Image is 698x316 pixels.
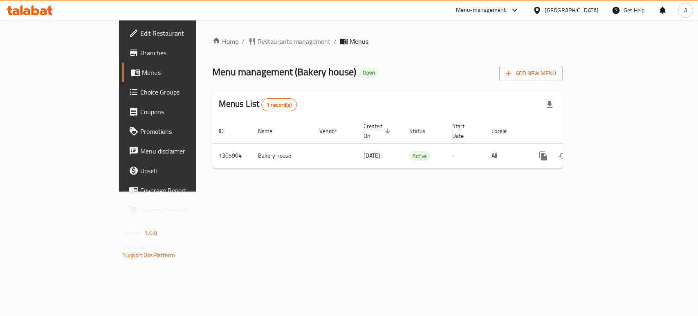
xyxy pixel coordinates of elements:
a: Promotions [122,122,236,141]
a: Branches [122,43,236,63]
span: Name [258,126,283,136]
span: Branches [140,48,229,58]
span: A [684,6,687,15]
span: Menus [350,36,368,46]
span: Start Date [452,121,475,141]
span: Grocery Checklist [140,205,229,215]
span: Open [359,69,378,76]
a: Choice Groups [122,82,236,102]
a: Restaurants management [248,36,330,46]
span: Active [409,151,430,161]
table: enhanced table [212,119,619,169]
span: 1 record(s) [262,101,296,109]
div: Menu-management [456,5,506,15]
a: Edit Restaurant [122,23,236,43]
a: Menu disclaimer [122,141,236,161]
button: Change Status [553,146,573,166]
span: [DATE] [364,150,380,161]
a: Support.OpsPlatform [123,250,175,260]
td: Bakery house [251,143,313,168]
span: Menu management ( Bakery house ) [212,63,356,81]
a: Grocery Checklist [122,200,236,220]
span: Version: [123,228,143,238]
span: Locale [492,126,517,136]
h2: Menus List [219,98,297,111]
span: Edit Restaurant [140,28,229,38]
a: Coverage Report [122,181,236,200]
nav: breadcrumb [212,36,563,46]
span: Vendor [319,126,347,136]
span: Choice Groups [140,87,229,97]
span: Promotions [140,126,229,136]
div: Open [359,68,378,78]
div: Export file [540,95,559,115]
td: - [446,143,485,168]
span: Add New Menu [506,68,556,79]
button: Add New Menu [499,66,563,81]
th: Actions [527,119,619,144]
span: 1.0.0 [144,228,157,238]
span: Coupons [140,107,229,117]
div: Total records count [261,98,297,111]
span: Restaurants management [258,36,330,46]
span: Coverage Report [140,185,229,195]
span: ID [219,126,234,136]
li: / [334,36,337,46]
span: Menu disclaimer [140,146,229,156]
a: Menus [122,63,236,82]
span: Created On [364,121,393,141]
li: / [242,36,245,46]
span: Status [409,126,436,136]
span: Menus [142,68,229,77]
a: Upsell [122,161,236,181]
div: [GEOGRAPHIC_DATA] [545,6,599,15]
button: more [534,146,553,166]
span: Get support on: [123,242,161,252]
span: Upsell [140,166,229,176]
a: Coupons [122,102,236,122]
td: All [485,143,527,168]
